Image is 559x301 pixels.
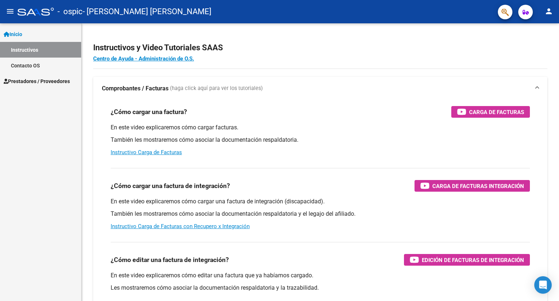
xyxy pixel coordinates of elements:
[58,4,83,20] span: - ospic
[111,271,530,279] p: En este video explicaremos cómo editar una factura que ya habíamos cargado.
[93,41,547,55] h2: Instructivos y Video Tutoriales SAAS
[415,180,530,192] button: Carga de Facturas Integración
[4,77,70,85] span: Prestadores / Proveedores
[4,30,22,38] span: Inicio
[544,7,553,16] mat-icon: person
[404,254,530,266] button: Edición de Facturas de integración
[432,181,524,191] span: Carga de Facturas Integración
[111,198,530,206] p: En este video explicaremos cómo cargar una factura de integración (discapacidad).
[83,4,211,20] span: - [PERSON_NAME] [PERSON_NAME]
[111,284,530,292] p: Les mostraremos cómo asociar la documentación respaldatoria y la trazabilidad.
[469,107,524,117] span: Carga de Facturas
[111,223,250,230] a: Instructivo Carga de Facturas con Recupero x Integración
[102,85,169,93] strong: Comprobantes / Facturas
[451,106,530,118] button: Carga de Facturas
[111,124,530,132] p: En este video explicaremos cómo cargar facturas.
[111,136,530,144] p: También les mostraremos cómo asociar la documentación respaldatoria.
[111,210,530,218] p: También les mostraremos cómo asociar la documentación respaldatoria y el legajo del afiliado.
[534,276,552,294] div: Open Intercom Messenger
[93,55,194,62] a: Centro de Ayuda - Administración de O.S.
[111,149,182,156] a: Instructivo Carga de Facturas
[111,181,230,191] h3: ¿Cómo cargar una factura de integración?
[170,85,263,93] span: (haga click aquí para ver los tutoriales)
[6,7,15,16] mat-icon: menu
[422,255,524,265] span: Edición de Facturas de integración
[93,77,547,100] mat-expansion-panel-header: Comprobantes / Facturas (haga click aquí para ver los tutoriales)
[111,107,187,117] h3: ¿Cómo cargar una factura?
[111,255,229,265] h3: ¿Cómo editar una factura de integración?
